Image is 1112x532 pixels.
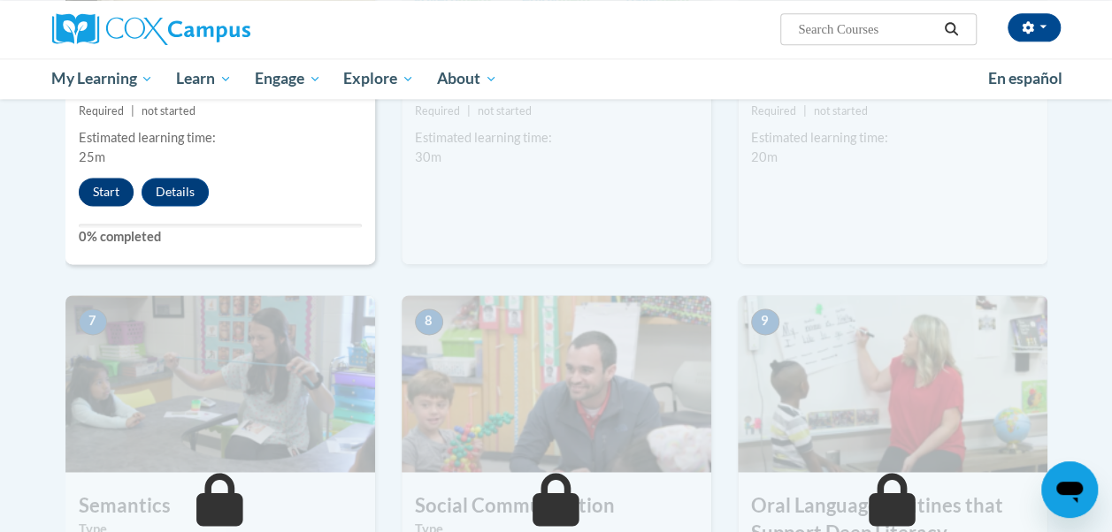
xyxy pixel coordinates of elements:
[803,104,807,118] span: |
[255,68,321,89] span: Engage
[415,104,460,118] span: Required
[79,128,362,148] div: Estimated learning time:
[79,149,105,164] span: 25m
[938,19,964,40] button: Search
[426,58,509,99] a: About
[176,68,232,89] span: Learn
[332,58,426,99] a: Explore
[243,58,333,99] a: Engage
[814,104,868,118] span: not started
[478,104,532,118] span: not started
[467,104,471,118] span: |
[751,104,796,118] span: Required
[751,128,1034,148] div: Estimated learning time:
[39,58,1074,99] div: Main menu
[738,295,1047,472] img: Course Image
[415,149,441,164] span: 30m
[988,69,1062,87] span: En español
[1008,13,1061,42] button: Account Settings
[79,178,134,206] button: Start
[65,491,375,519] h3: Semantics
[79,104,124,118] span: Required
[131,104,134,118] span: |
[165,58,243,99] a: Learn
[52,13,250,45] img: Cox Campus
[343,68,414,89] span: Explore
[796,19,938,40] input: Search Courses
[79,308,107,335] span: 7
[751,149,778,164] span: 20m
[52,13,371,45] a: Cox Campus
[415,308,443,335] span: 8
[142,178,209,206] button: Details
[977,60,1074,97] a: En español
[751,308,779,335] span: 9
[437,68,497,89] span: About
[402,295,711,472] img: Course Image
[65,295,375,472] img: Course Image
[142,104,196,118] span: not started
[41,58,165,99] a: My Learning
[415,128,698,148] div: Estimated learning time:
[1041,461,1098,518] iframe: Button to launch messaging window
[402,491,711,519] h3: Social Communication
[51,68,153,89] span: My Learning
[79,227,362,247] label: 0% completed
